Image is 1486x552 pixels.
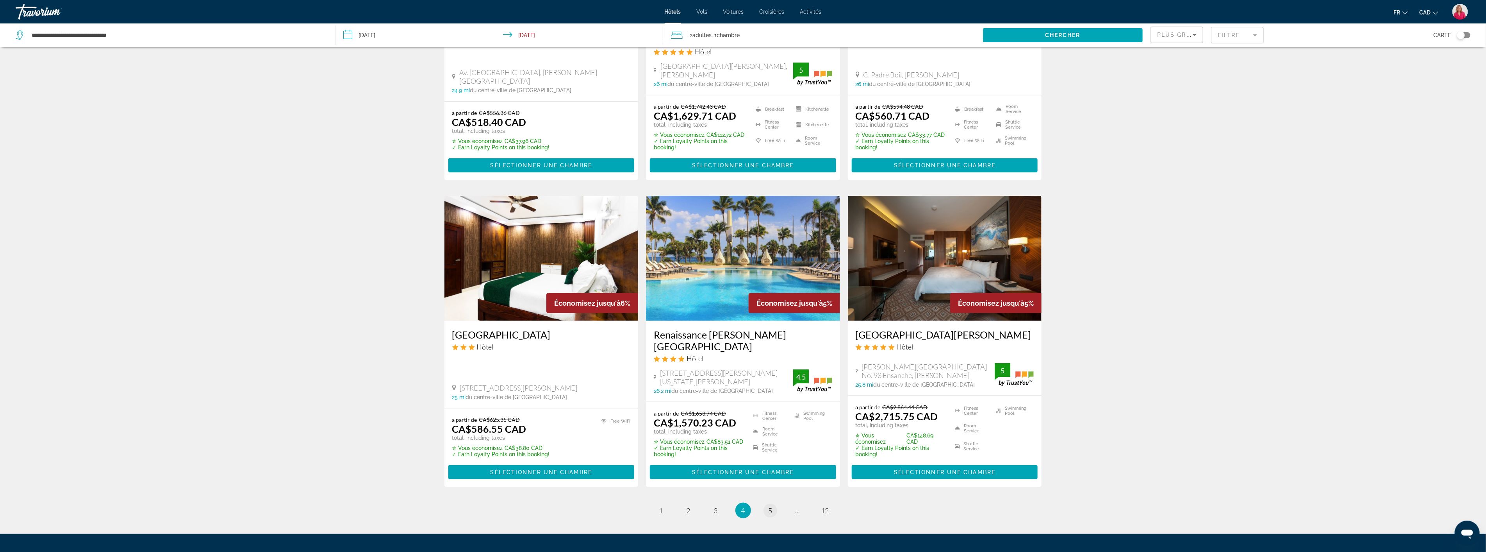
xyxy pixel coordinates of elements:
[856,132,945,138] p: CA$33.77 CAD
[992,404,1034,418] li: Swimming Pool
[1434,30,1451,41] span: Carte
[654,103,679,110] span: a partir de
[856,81,869,87] span: 26 mi
[479,416,520,423] del: CA$625.35 CAD
[951,103,992,115] li: Breakfast
[1450,4,1470,20] button: User Menu
[1045,32,1081,38] span: Chercher
[874,382,975,388] span: du centre-ville de [GEOGRAPHIC_DATA]
[479,109,520,116] del: CA$556.36 CAD
[856,445,945,457] p: ✓ Earn Loyalty Points on this booking!
[793,372,809,382] div: 4.5
[448,158,635,172] button: Sélectionner une chambre
[951,422,992,436] li: Room Service
[856,432,905,445] span: ✮ Vous économisez
[654,354,832,363] div: 4 star Hotel
[856,410,938,422] ins: CA$2,715.75 CAD
[1451,32,1470,39] button: Toggle map
[793,65,809,75] div: 5
[714,506,718,515] span: 3
[448,467,635,475] a: Sélectionner une chambre
[717,32,740,38] span: Chambre
[597,416,630,426] li: Free WiFi
[863,70,960,79] span: C. Padre Boil, [PERSON_NAME]
[650,465,836,479] button: Sélectionner une chambre
[452,342,631,351] div: 3 star Hotel
[749,410,790,422] li: Fitness Center
[452,329,631,341] h3: [GEOGRAPHIC_DATA]
[852,158,1038,172] button: Sélectionner une chambre
[796,506,800,515] span: ...
[951,119,992,131] li: Fitness Center
[650,467,836,475] a: Sélectionner une chambre
[654,47,832,56] div: 5 star Hotel
[856,329,1034,341] a: [GEOGRAPHIC_DATA][PERSON_NAME]
[1211,27,1264,44] button: Filter
[491,162,592,168] span: Sélectionner une chambre
[452,109,477,116] span: a partir de
[769,506,772,515] span: 5
[760,9,785,15] a: Croisières
[466,394,567,400] span: du centre-ville de [GEOGRAPHIC_DATA]
[16,2,94,22] a: Travorium
[1420,7,1438,18] button: Change currency
[950,293,1042,313] div: 5%
[1394,7,1408,18] button: Change language
[452,451,550,457] p: ✓ Earn Loyalty Points on this booking!
[459,68,630,85] span: Av. [GEOGRAPHIC_DATA], [PERSON_NAME][GEOGRAPHIC_DATA]
[654,388,671,394] span: 26.2 mi
[671,388,773,394] span: du centre-ville de [GEOGRAPHIC_DATA]
[897,342,913,351] span: Hôtel
[654,445,743,457] p: ✓ Earn Loyalty Points on this booking!
[654,132,705,138] span: ✮ Vous économisez
[852,160,1038,168] a: Sélectionner une chambre
[852,467,1038,475] a: Sélectionner une chambre
[650,158,836,172] button: Sélectionner une chambre
[856,138,945,151] p: ✓ Earn Loyalty Points on this booking!
[856,382,874,388] span: 25.8 mi
[452,138,503,144] span: ✮ Vous économisez
[460,384,578,392] span: [STREET_ADDRESS][PERSON_NAME]
[477,342,494,351] span: Hôtel
[1452,4,1468,20] img: 2Q==
[856,110,930,122] ins: CA$560.71 CAD
[695,47,712,56] span: Hôtel
[692,162,794,168] span: Sélectionner une chambre
[951,404,992,418] li: Fitness Center
[546,293,638,313] div: 6%
[992,103,1034,115] li: Room Service
[491,469,592,475] span: Sélectionner une chambre
[869,81,971,87] span: du centre-ville de [GEOGRAPHIC_DATA]
[654,138,746,151] p: ✓ Earn Loyalty Points on this booking!
[749,426,790,437] li: Room Service
[654,439,743,445] p: CA$83.51 CAD
[692,469,794,475] span: Sélectionner une chambre
[654,81,667,87] span: 26 mi
[856,422,945,428] p: total, including taxes
[894,469,995,475] span: Sélectionner une chambre
[697,9,708,15] a: Vols
[856,132,906,138] span: ✮ Vous économisez
[444,503,1042,518] nav: Pagination
[856,432,945,445] p: CA$148.69 CAD
[1455,521,1480,546] iframe: Bouton de lancement de la fenêtre de messagerie
[1420,9,1431,16] span: CAD
[894,162,995,168] span: Sélectionner une chambre
[660,369,793,386] span: [STREET_ADDRESS][PERSON_NAME][US_STATE][PERSON_NAME]
[654,417,736,428] ins: CA$1,570.23 CAD
[470,87,572,93] span: du centre-ville de [GEOGRAPHIC_DATA]
[335,23,663,47] button: Check-in date: Dec 8, 2025 Check-out date: Dec 15, 2025
[646,196,840,321] img: Hotel image
[800,9,822,15] a: Activités
[992,135,1034,147] li: Swimming Pool
[862,362,995,380] span: [PERSON_NAME][GEOGRAPHIC_DATA] No. 93 Ensanche, [PERSON_NAME]
[452,116,526,128] ins: CA$518.40 CAD
[665,9,681,15] a: Hôtels
[821,506,829,515] span: 12
[452,416,477,423] span: a partir de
